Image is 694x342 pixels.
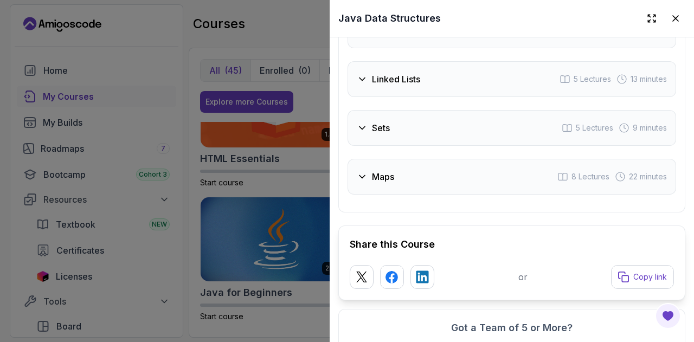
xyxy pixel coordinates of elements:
span: 9 minutes [633,122,667,133]
span: 8 Lectures [571,171,609,182]
span: 5 Lectures [574,74,611,85]
h3: Sets [372,121,390,134]
button: Expand drawer [642,9,661,28]
button: Sets5 Lectures 9 minutes [348,110,676,146]
span: 13 minutes [631,74,667,85]
span: 5 Lectures [576,122,613,133]
p: Copy link [633,272,667,282]
h2: Java Data Structures [338,11,441,26]
p: or [518,270,528,283]
button: Maps8 Lectures 22 minutes [348,159,676,195]
button: Copy link [611,265,674,289]
h3: Got a Team of 5 or More? [350,320,674,335]
h3: Maps [372,170,394,183]
button: Linked Lists5 Lectures 13 minutes [348,61,676,97]
span: 22 minutes [629,171,667,182]
button: Open Feedback Button [655,303,681,329]
h3: Linked Lists [372,73,420,86]
h2: Share this Course [350,237,674,252]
